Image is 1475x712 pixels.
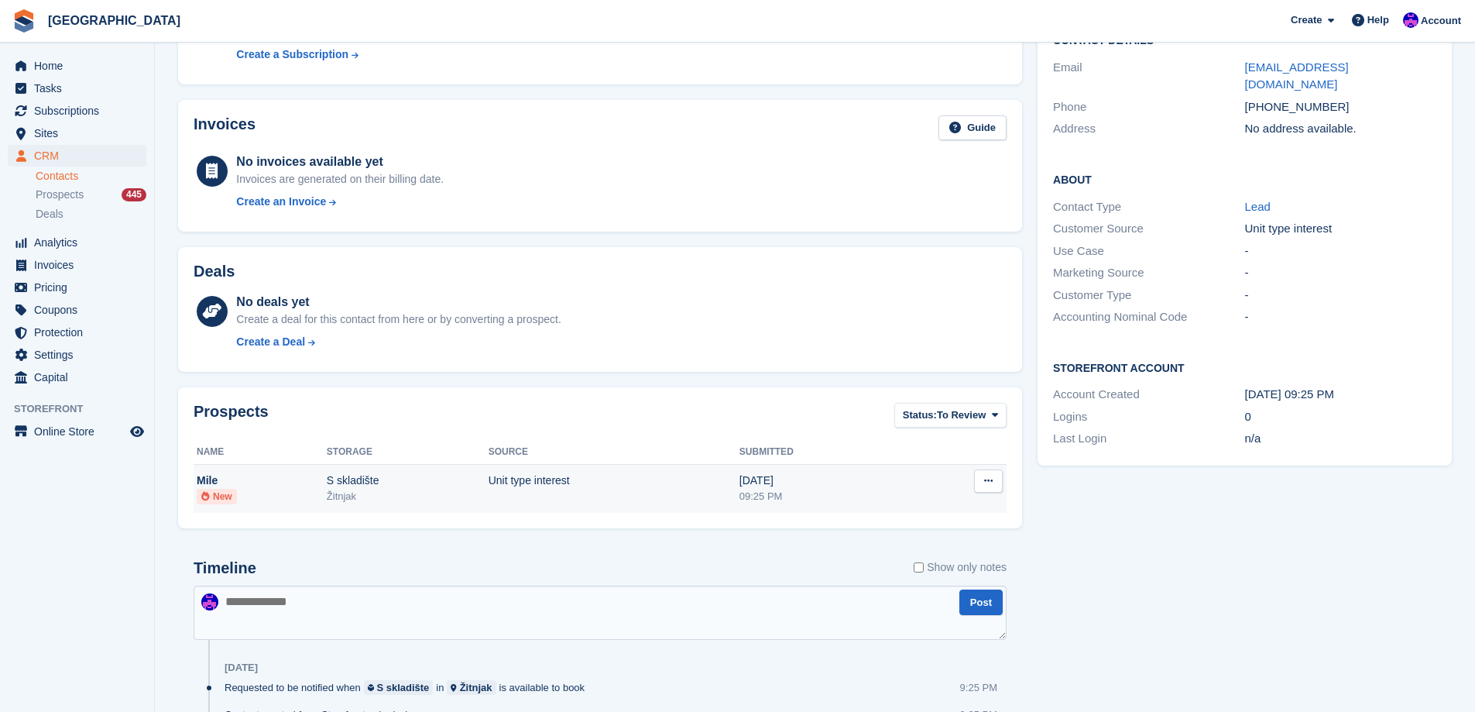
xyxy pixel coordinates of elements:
a: [EMAIL_ADDRESS][DOMAIN_NAME] [1245,60,1349,91]
span: Subscriptions [34,100,127,122]
div: - [1245,308,1436,326]
span: To Review [937,408,986,423]
a: menu [8,232,146,253]
div: Account Created [1053,386,1244,404]
div: No address available. [1245,120,1436,138]
a: menu [8,344,146,366]
div: [PHONE_NUMBER] [1245,98,1436,116]
a: Lead [1245,200,1271,213]
div: Unit type interest [489,473,739,489]
div: 0 [1245,408,1436,426]
div: Customer Source [1053,220,1244,238]
div: Contact Type [1053,198,1244,216]
div: Requested to be notified when in is available to book [225,680,592,695]
a: Contacts [36,169,146,184]
div: Žitnjak [460,680,492,695]
div: Žitnjak [327,489,489,504]
div: - [1245,287,1436,304]
a: Preview store [128,422,146,441]
th: Source [489,440,739,465]
span: Capital [34,366,127,388]
button: Status: To Review [894,403,1007,428]
div: - [1245,264,1436,282]
th: Name [194,440,327,465]
button: Post [959,590,1003,615]
a: Create a Subscription [236,46,425,63]
div: Invoices are generated on their billing date. [236,171,444,187]
h2: Invoices [194,115,256,141]
a: menu [8,366,146,388]
div: 09:25 PM [739,489,907,504]
a: menu [8,55,146,77]
th: Submitted [739,440,907,465]
li: New [197,489,237,504]
span: Analytics [34,232,127,253]
div: [DATE] [739,473,907,489]
span: Online Store [34,421,127,442]
div: Phone [1053,98,1244,116]
span: Coupons [34,299,127,321]
span: Home [34,55,127,77]
a: [GEOGRAPHIC_DATA] [42,8,187,33]
span: Storefront [14,401,154,417]
span: Protection [34,322,127,343]
div: - [1245,242,1436,260]
img: Ivan Gačić [1403,12,1418,28]
div: Use Case [1053,242,1244,260]
a: menu [8,421,146,442]
h2: Storefront Account [1053,359,1436,375]
span: CRM [34,145,127,167]
span: Account [1421,13,1461,29]
div: Create an Invoice [236,194,326,210]
input: Show only notes [914,559,924,576]
div: Create a Subscription [236,46,348,63]
span: Tasks [34,77,127,99]
div: Marketing Source [1053,264,1244,282]
div: Accounting Nominal Code [1053,308,1244,326]
div: No invoices available yet [236,153,444,171]
a: menu [8,254,146,276]
div: n/a [1245,430,1436,448]
a: menu [8,277,146,298]
img: Ivan Gačić [201,593,218,611]
a: Žitnjak [447,680,496,695]
a: Guide [938,115,1007,141]
div: [DATE] 09:25 PM [1245,386,1436,404]
label: Show only notes [914,559,1007,576]
span: Sites [34,122,127,144]
h2: Prospects [194,403,269,432]
div: Mile [197,473,327,489]
div: Last Login [1053,430,1244,448]
div: [DATE] [225,662,258,674]
h2: Deals [194,263,235,280]
a: Create an Invoice [236,194,444,210]
div: 9:25 PM [960,680,997,695]
span: Deals [36,207,63,222]
a: S skladište [364,680,434,695]
a: Create a Deal [236,334,561,350]
div: Address [1053,120,1244,138]
div: S skladište [327,473,489,489]
span: Help [1367,12,1389,28]
span: Create [1291,12,1322,28]
div: Create a Deal [236,334,305,350]
a: menu [8,100,146,122]
a: Prospects 445 [36,187,146,203]
a: Deals [36,206,146,222]
span: Status: [903,408,937,423]
div: 445 [122,188,146,201]
div: Customer Type [1053,287,1244,304]
span: Prospects [36,187,84,202]
div: Logins [1053,408,1244,426]
a: menu [8,145,146,167]
a: menu [8,77,146,99]
img: stora-icon-8386f47178a22dfd0bd8f6a31ec36ba5ce8667c1dd55bd0f319d3a0aa187defe.svg [12,9,36,33]
span: Settings [34,344,127,366]
div: No deals yet [236,293,561,311]
h2: Timeline [194,559,256,577]
a: menu [8,299,146,321]
div: Email [1053,59,1244,94]
div: Create a deal for this contact from here or by converting a prospect. [236,311,561,328]
h2: About [1053,171,1436,187]
th: Storage [327,440,489,465]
